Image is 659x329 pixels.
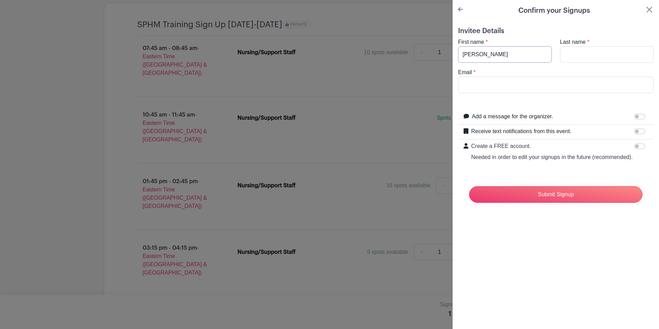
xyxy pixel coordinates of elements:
[471,153,633,161] p: Needed in order to edit your signups in the future (recommended).
[645,6,653,14] button: Close
[458,68,472,77] label: Email
[472,112,553,121] label: Add a message for the organizer.
[518,6,590,16] h5: Confirm your Signups
[458,38,484,46] label: First name
[458,27,653,35] h5: Invitee Details
[471,142,633,150] p: Create a FREE account.
[469,186,642,203] input: Submit Signup
[560,38,586,46] label: Last name
[471,127,571,136] label: Receive text notifications from this event.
